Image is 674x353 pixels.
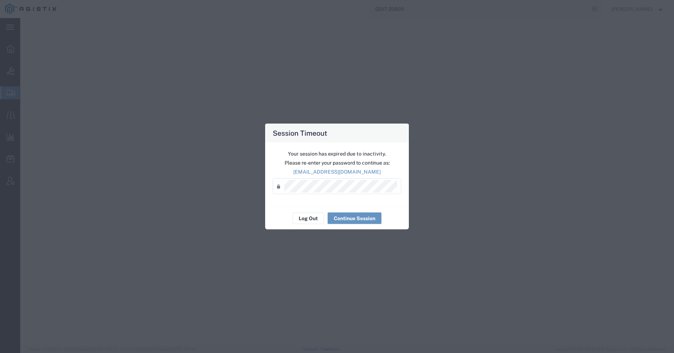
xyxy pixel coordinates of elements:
[273,150,401,158] p: Your session has expired due to inactivity.
[328,213,381,224] button: Continue Session
[273,128,327,138] h4: Session Timeout
[273,168,401,176] p: [EMAIL_ADDRESS][DOMAIN_NAME]
[293,213,324,224] button: Log Out
[273,159,401,167] p: Please re-enter your password to continue as:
